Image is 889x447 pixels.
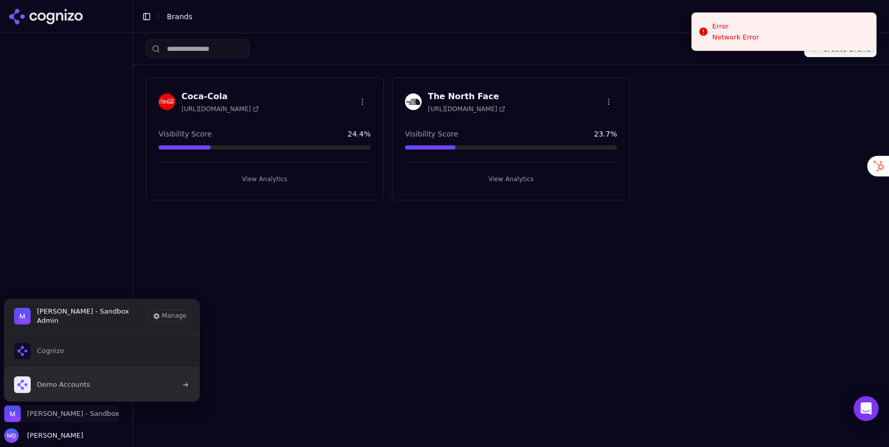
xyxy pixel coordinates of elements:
[4,428,19,443] img: Melissa Dowd
[167,11,860,22] nav: breadcrumb
[348,129,371,139] span: 24.4 %
[712,33,759,42] div: Network Error
[149,310,190,322] button: Manage
[14,308,31,324] img: Melissa Dowd - Sandbox
[405,93,422,110] img: The North Face
[37,316,129,326] span: Admin
[167,12,192,21] span: Brands
[428,105,505,113] span: [URL][DOMAIN_NAME]
[405,171,617,187] button: View Analytics
[14,376,31,393] img: Demo Accounts
[14,343,31,359] img: Cognizo
[159,93,175,110] img: Coca-Cola
[428,90,505,103] h3: The North Face
[854,396,879,421] div: Open Intercom Messenger
[159,171,371,187] button: View Analytics
[181,105,259,113] span: [URL][DOMAIN_NAME]
[4,405,119,422] button: Close organization switcher
[594,129,617,139] span: 23.7 %
[4,428,83,443] button: Open user button
[4,334,200,401] div: List of all organization memberships
[712,21,759,32] div: Error
[37,346,64,356] span: Cognizo
[4,405,21,422] img: Melissa Dowd - Sandbox
[159,129,212,139] span: Visibility Score
[405,129,458,139] span: Visibility Score
[37,380,90,389] span: Demo Accounts
[37,307,129,316] span: Melissa Dowd - Sandbox
[27,409,119,418] span: Melissa Dowd - Sandbox
[4,299,200,401] div: Melissa Dowd - Sandbox is active
[23,431,83,440] span: [PERSON_NAME]
[181,90,259,103] h3: Coca-Cola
